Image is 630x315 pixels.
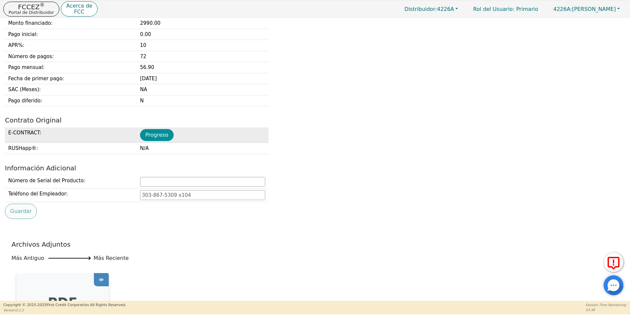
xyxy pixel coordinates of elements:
[137,18,269,29] td: 2990.00
[40,2,44,8] sup: ®
[137,51,269,62] td: 72
[5,62,137,73] td: Pago mensual :
[137,95,269,106] td: N
[405,6,437,12] span: Distribuidor:
[137,84,269,95] td: NA
[553,6,616,12] span: [PERSON_NAME]
[61,1,98,17] button: Acerca deFCC
[5,29,137,40] td: Pago inicial :
[5,164,625,172] h2: Información Adicional
[140,190,265,200] input: 303-867-5309 x104
[5,189,137,202] td: Teléfono del Empleador:
[5,73,137,84] td: Fecha de primer pago :
[405,6,454,12] span: 4226A
[5,84,137,95] td: SAC (Meses) :
[66,9,92,15] p: FCC
[473,6,514,12] span: Rol del Usuario :
[604,252,623,272] button: Reportar Error a FCC
[140,129,174,141] button: Progreso
[9,4,54,10] p: FCCEZ
[137,40,269,51] td: 10
[3,308,126,313] p: Version 3.2.2
[5,95,137,106] td: Pago diferido :
[5,127,137,143] td: E-CONTRACT :
[586,302,627,307] p: Session Time Remaining:
[398,4,465,14] button: Distribuidor:4226A
[3,2,59,17] button: FCCEZ®Portal de Distribuidor
[90,303,126,307] span: All Rights Reserved.
[9,10,54,15] p: Portal de Distribuidor
[137,29,269,40] td: 0.00
[3,302,126,308] p: Copyright © 2015- 2025 First Credit Corporation.
[66,3,92,9] p: Acerca de
[5,175,137,189] td: Número de Serial del Producto:
[546,4,627,14] button: 4226A:[PERSON_NAME]
[467,3,545,16] p: Primario
[12,240,618,248] h2: Archivos Adjuntos
[553,6,572,12] span: 4226A:
[5,116,625,124] h2: Contrato Original
[5,18,137,29] td: Monto financiado :
[12,254,44,262] span: Más Antiguo
[5,40,137,51] td: APR% :
[137,73,269,84] td: [DATE]
[467,3,545,16] a: Rol del Usuario: Primario
[137,62,269,73] td: 56.90
[94,254,129,262] span: Más Reciente
[586,307,627,312] p: 33:38
[137,143,269,154] td: N/A
[5,51,137,62] td: Número de pagos :
[5,143,137,154] td: RUSHapp® :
